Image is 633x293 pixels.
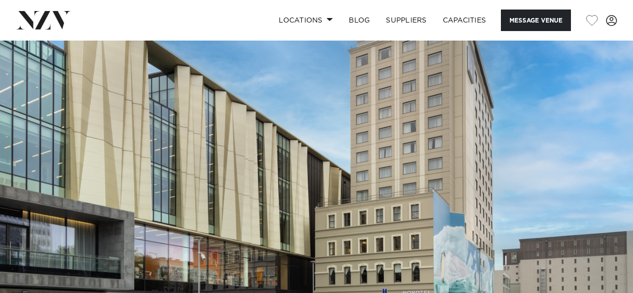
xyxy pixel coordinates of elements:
[378,10,434,31] a: SUPPLIERS
[501,10,571,31] button: Message Venue
[341,10,378,31] a: BLOG
[16,11,71,29] img: nzv-logo.png
[435,10,494,31] a: Capacities
[271,10,341,31] a: Locations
